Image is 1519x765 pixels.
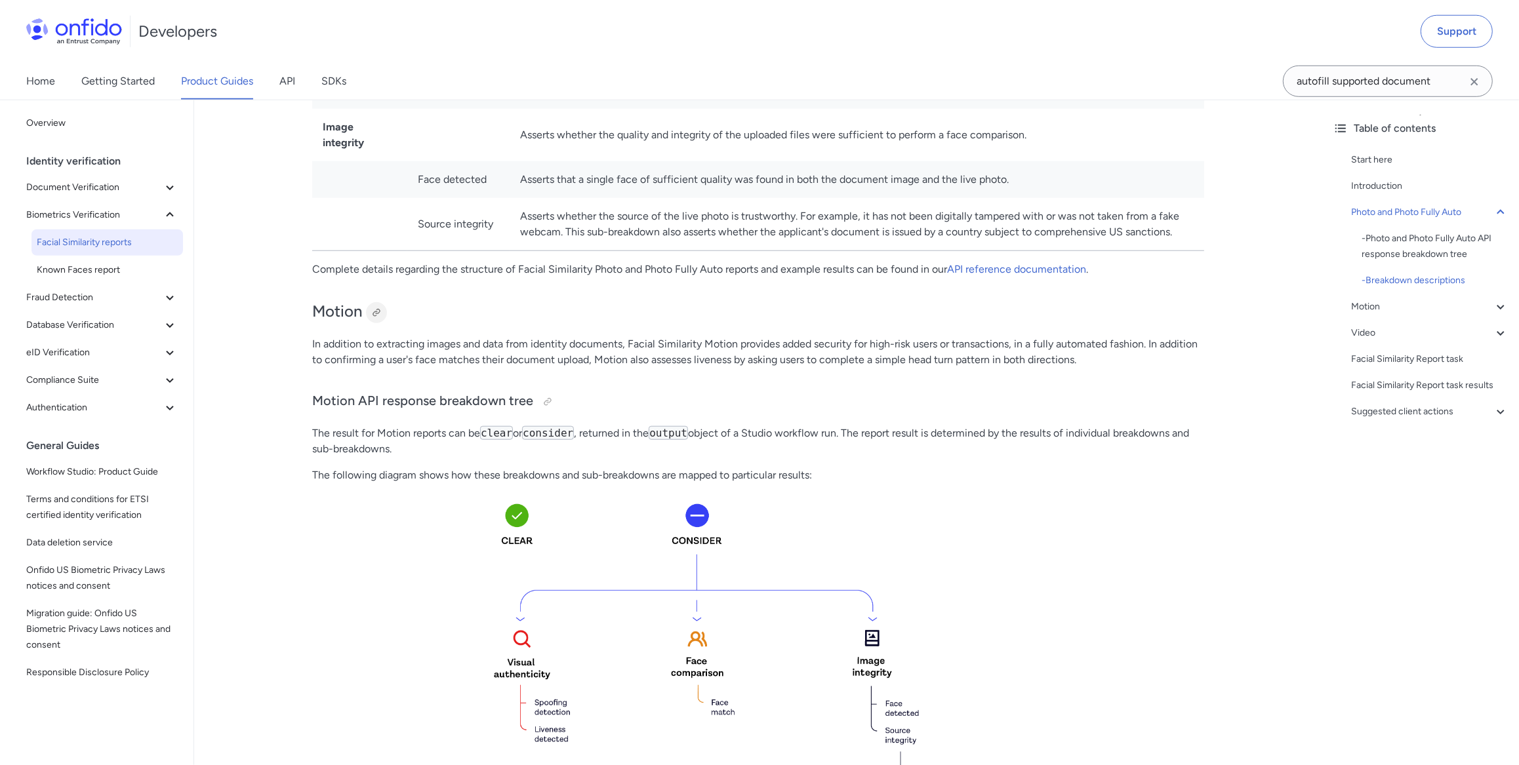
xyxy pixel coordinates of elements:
[26,18,122,45] img: Onfido Logo
[21,340,183,366] button: eID Verification
[21,557,183,599] a: Onfido US Biometric Privacy Laws notices and consent
[312,262,1204,277] p: Complete details regarding the structure of Facial Similarity Photo and Photo Fully Auto reports ...
[947,263,1086,275] a: API reference documentation
[1283,66,1493,97] input: Onfido search input field
[279,63,295,100] a: API
[31,229,183,256] a: Facial Similarity reports
[1362,231,1509,262] div: - Photo and Photo Fully Auto API response breakdown tree
[138,21,217,42] h1: Developers
[26,290,162,305] span: Fraud Detection
[1362,231,1509,262] a: -Photo and Photo Fully Auto API response breakdown tree
[1351,299,1509,315] a: Motion
[1351,325,1509,341] a: Video
[21,600,183,658] a: Migration guide: Onfido US Biometric Privacy Laws notices and consent
[21,659,183,686] a: Responsible Disclosure Policy
[1362,273,1509,288] a: -Breakdown descriptions
[26,400,162,416] span: Authentication
[312,336,1204,368] p: In addition to extracting images and data from identity documents, Facial Similarity Motion provi...
[26,562,178,594] span: Onfido US Biometric Privacy Laws notices and consent
[31,257,183,283] a: Known Faces report
[1351,178,1509,194] a: Introduction
[321,63,346,100] a: SDKs
[510,109,1204,161] td: Asserts whether the quality and integrity of the uploaded files were sufficient to perform a face...
[312,391,1204,412] h3: Motion API response breakdown tree
[26,535,178,551] span: Data deletion service
[1351,378,1509,393] a: Facial Similarity Report task results
[21,174,183,201] button: Document Verification
[510,161,1204,198] td: Asserts that a single face of sufficient quality was found in both the document image and the liv...
[522,426,574,440] code: consider
[21,110,183,136] a: Overview
[510,198,1204,251] td: Asserts whether the source of the live photo is trustworthy. For example, it has not been digital...
[81,63,155,100] a: Getting Started
[21,284,183,311] button: Fraud Detection
[26,317,162,333] span: Database Verification
[312,425,1204,457] p: The result for Motion reports can be or , returned in the object of a Studio workflow run. The re...
[21,459,183,485] a: Workflow Studio: Product Guide
[37,262,178,278] span: Known Faces report
[26,372,162,388] span: Compliance Suite
[1351,205,1509,220] a: Photo and Photo Fully Auto
[407,198,510,251] td: Source integrity
[26,433,188,459] div: General Guides
[21,530,183,556] a: Data deletion service
[26,665,178,680] span: Responsible Disclosure Policy
[21,486,183,528] a: Terms and conditions for ETSI certified identity verification
[1351,152,1509,168] a: Start here
[323,121,364,149] strong: Image integrity
[26,180,162,195] span: Document Verification
[26,606,178,653] span: Migration guide: Onfido US Biometric Privacy Laws notices and consent
[649,426,688,440] code: output
[26,63,55,100] a: Home
[26,207,162,223] span: Biometrics Verification
[26,492,178,523] span: Terms and conditions for ETSI certified identity verification
[1362,273,1509,288] div: - Breakdown descriptions
[1421,15,1493,48] a: Support
[1467,74,1482,90] svg: Clear search field button
[37,235,178,250] span: Facial Similarity reports
[26,464,178,480] span: Workflow Studio: Product Guide
[1351,404,1509,420] a: Suggested client actions
[21,367,183,393] button: Compliance Suite
[26,115,178,131] span: Overview
[181,63,253,100] a: Product Guides
[480,426,513,440] code: clear
[312,467,1204,483] p: The following diagram shows how these breakdowns and sub-breakdowns are mapped to particular resu...
[21,395,183,421] button: Authentication
[26,148,188,174] div: Identity verification
[407,161,510,198] td: Face detected
[26,345,162,361] span: eID Verification
[1333,121,1509,136] div: Table of contents
[1351,351,1509,367] a: Facial Similarity Report task
[21,312,183,338] button: Database Verification
[312,301,1204,323] h2: Motion
[21,202,183,228] button: Biometrics Verification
